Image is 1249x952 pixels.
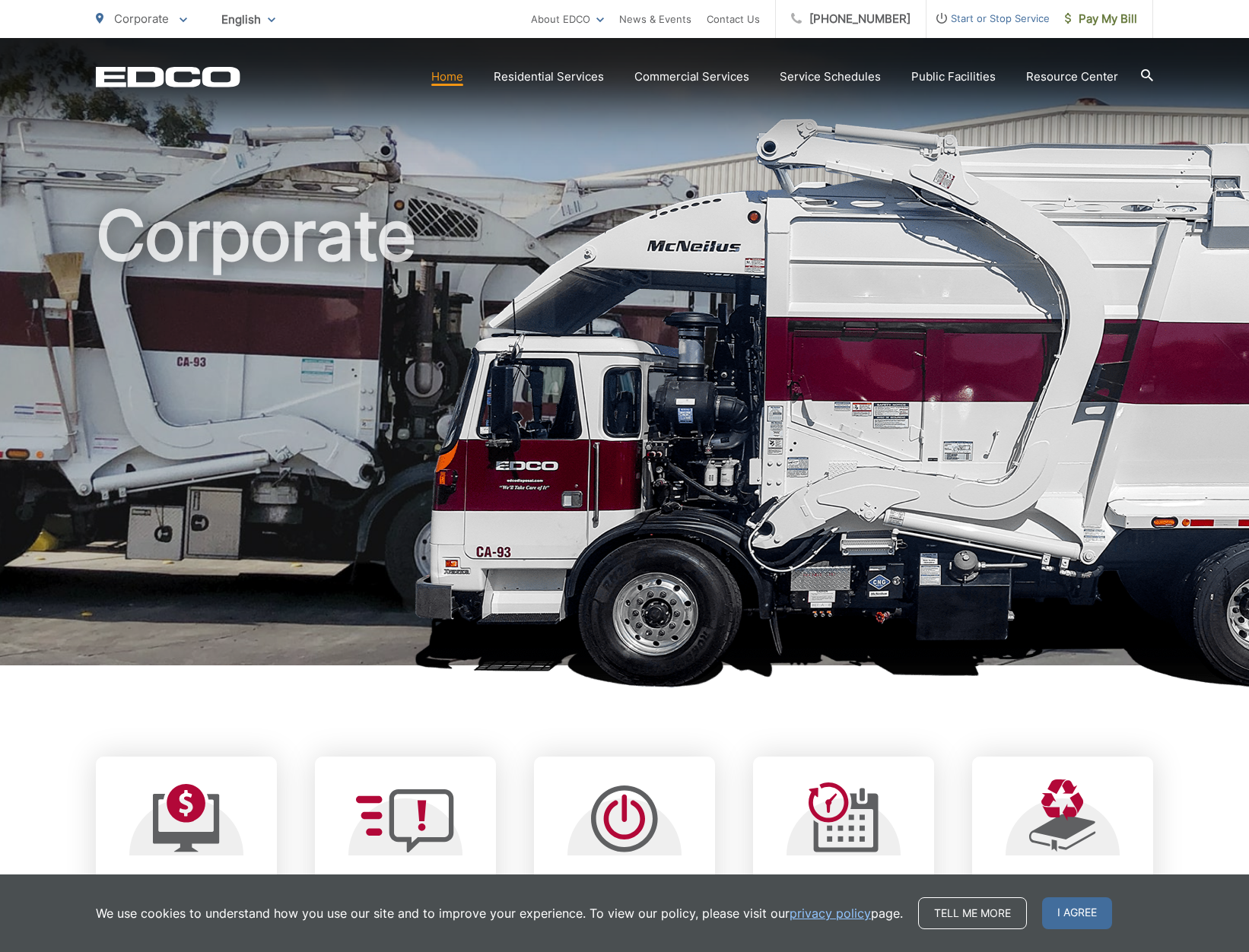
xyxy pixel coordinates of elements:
[96,66,240,87] a: EDCD logo. Return to the homepage.
[619,10,691,28] a: News & Events
[1065,10,1137,28] span: Pay My Bill
[96,198,1153,679] h1: Corporate
[911,68,996,86] a: Public Facilities
[114,11,169,26] span: Corporate
[494,68,604,86] a: Residential Services
[531,10,604,28] a: About EDCO
[790,904,871,922] a: privacy policy
[918,897,1027,929] a: Tell me more
[1042,897,1112,929] span: I agree
[707,10,760,28] a: Contact Us
[1026,68,1118,86] a: Resource Center
[431,68,463,86] a: Home
[210,6,287,33] span: English
[96,904,903,922] p: We use cookies to understand how you use our site and to improve your experience. To view our pol...
[780,68,881,86] a: Service Schedules
[634,68,749,86] a: Commercial Services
